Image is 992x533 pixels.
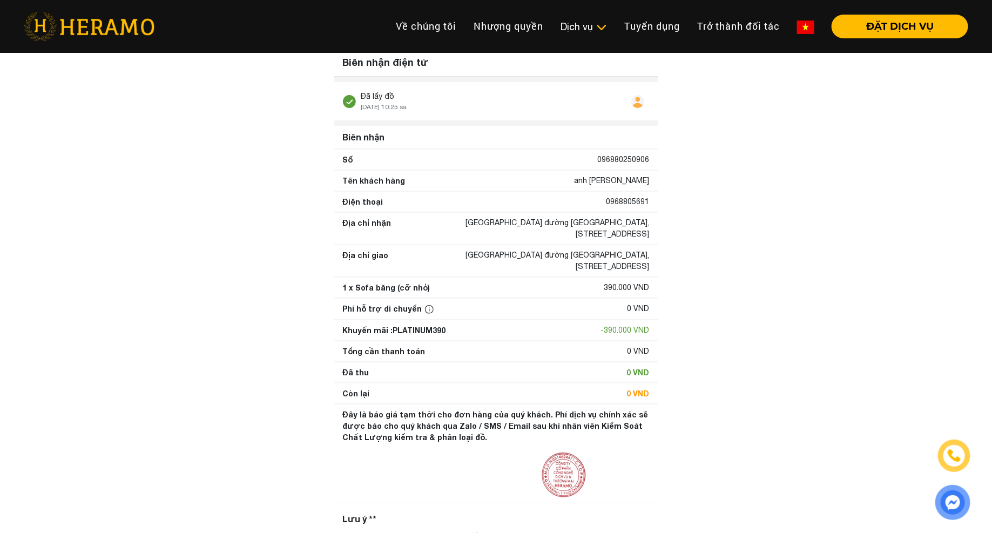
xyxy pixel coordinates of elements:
div: 0 VND [627,388,650,399]
img: heramo-logo.png [24,12,154,41]
div: Dịch vụ [561,19,607,34]
div: - 390.000 VND [601,325,650,336]
div: Đã lấy đồ [361,91,407,102]
img: vn-flag.png [797,21,814,34]
div: Khuyến mãi : PLATINUM390 [343,325,446,336]
img: info [425,305,434,314]
img: subToggleIcon [596,22,607,33]
div: Đây là báo giá tạm thời cho đơn hàng của quý khách. Phí dịch vụ chính xác sẽ được báo cho quý khá... [343,409,650,443]
div: Điện thoại [343,196,383,207]
div: [GEOGRAPHIC_DATA] đường [GEOGRAPHIC_DATA], [STREET_ADDRESS] [435,217,650,240]
button: ĐẶT DỊCH VỤ [832,15,968,38]
a: Nhượng quyền [465,15,552,38]
div: Tổng cần thanh toán [343,346,426,357]
div: Địa chỉ nhận [343,217,392,240]
img: seals.png [535,447,591,504]
div: anh [PERSON_NAME] [575,175,650,186]
div: [GEOGRAPHIC_DATA] đường [GEOGRAPHIC_DATA], [STREET_ADDRESS] [435,249,650,272]
a: phone-icon [940,441,969,470]
div: 0 VND [627,303,650,315]
div: Phí hỗ trợ di chuyển [343,303,436,315]
img: stick.svg [343,95,356,108]
div: 0 VND [627,367,650,378]
div: Biên nhận [339,126,654,148]
div: 0968805691 [606,196,650,207]
div: 390.000 VND [604,282,650,293]
div: Số [343,154,353,165]
a: Trở thành đối tác [689,15,788,38]
img: user.svg [631,95,644,108]
div: Địa chỉ giao [343,249,389,272]
div: 0 VND [627,346,650,357]
div: 1 x Sofa băng (cỡ nhỏ) [343,282,430,293]
img: phone-icon [948,450,960,462]
a: Tuyển dụng [616,15,689,38]
div: Còn lại [343,388,370,399]
div: Biên nhận điện tử [334,49,658,77]
div: Tên khách hàng [343,175,406,186]
a: ĐẶT DỊCH VỤ [823,22,968,31]
span: [DATE] 10:25 sa [361,103,407,111]
a: Về chúng tôi [387,15,465,38]
div: Đã thu [343,367,369,378]
div: 096880250906 [598,154,650,165]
